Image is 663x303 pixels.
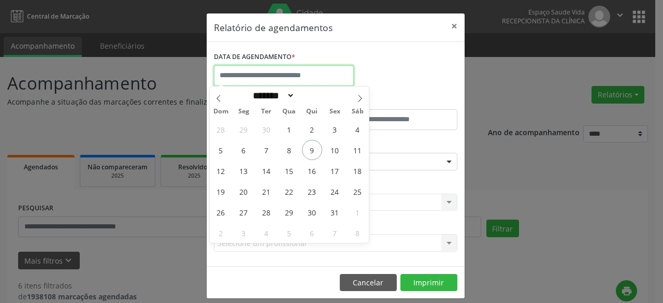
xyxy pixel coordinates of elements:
span: Outubro 21, 2025 [256,181,277,201]
span: Outubro 30, 2025 [302,202,322,222]
span: Outubro 25, 2025 [348,181,368,201]
label: DATA DE AGENDAMENTO [214,49,295,65]
span: Outubro 1, 2025 [279,119,299,139]
span: Setembro 28, 2025 [211,119,231,139]
span: Novembro 8, 2025 [348,223,368,243]
span: Seg [232,108,255,115]
span: Novembro 7, 2025 [325,223,345,243]
span: Outubro 7, 2025 [256,140,277,160]
span: Novembro 1, 2025 [348,202,368,222]
span: Sáb [346,108,369,115]
span: Outubro 28, 2025 [256,202,277,222]
select: Month [250,90,295,101]
span: Ter [255,108,278,115]
span: Outubro 10, 2025 [325,140,345,160]
span: Outubro 29, 2025 [279,202,299,222]
span: Outubro 17, 2025 [325,161,345,181]
button: Close [444,13,465,39]
span: Outubro 31, 2025 [325,202,345,222]
span: Outubro 6, 2025 [234,140,254,160]
span: Outubro 13, 2025 [234,161,254,181]
span: Outubro 18, 2025 [348,161,368,181]
span: Novembro 3, 2025 [234,223,254,243]
span: Outubro 27, 2025 [234,202,254,222]
span: Qui [300,108,323,115]
span: Outubro 15, 2025 [279,161,299,181]
span: Outubro 9, 2025 [302,140,322,160]
span: Outubro 5, 2025 [211,140,231,160]
button: Imprimir [400,274,457,292]
span: Outubro 11, 2025 [348,140,368,160]
span: Setembro 29, 2025 [234,119,254,139]
span: Outubro 26, 2025 [211,202,231,222]
span: Outubro 20, 2025 [234,181,254,201]
span: Qua [278,108,300,115]
span: Outubro 19, 2025 [211,181,231,201]
span: Outubro 12, 2025 [211,161,231,181]
span: Novembro 5, 2025 [279,223,299,243]
span: Outubro 22, 2025 [279,181,299,201]
span: Outubro 24, 2025 [325,181,345,201]
span: Setembro 30, 2025 [256,119,277,139]
span: Dom [210,108,233,115]
span: Outubro 3, 2025 [325,119,345,139]
span: Outubro 2, 2025 [302,119,322,139]
span: Novembro 2, 2025 [211,223,231,243]
input: Year [295,90,329,101]
span: Novembro 4, 2025 [256,223,277,243]
span: Outubro 16, 2025 [302,161,322,181]
span: Sex [323,108,346,115]
h5: Relatório de agendamentos [214,21,333,34]
span: Outubro 8, 2025 [279,140,299,160]
span: Outubro 14, 2025 [256,161,277,181]
label: ATÉ [338,93,457,109]
span: Novembro 6, 2025 [302,223,322,243]
button: Cancelar [340,274,397,292]
span: Outubro 23, 2025 [302,181,322,201]
span: Outubro 4, 2025 [348,119,368,139]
